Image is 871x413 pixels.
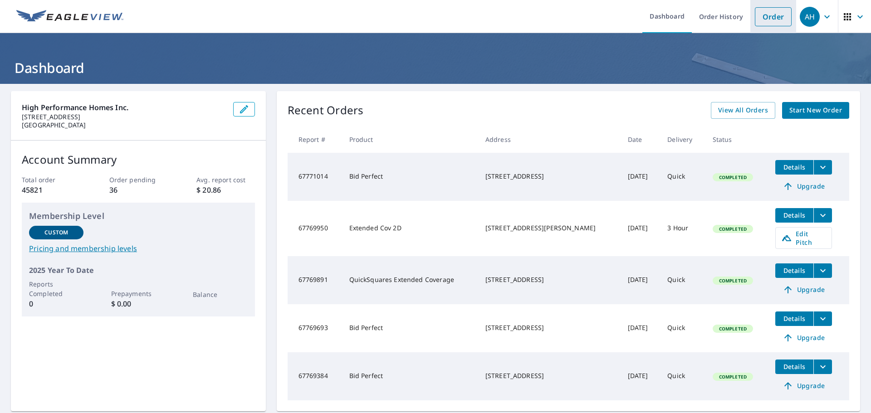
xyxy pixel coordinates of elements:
[342,352,478,400] td: Bid Perfect
[775,160,813,175] button: detailsBtn-67771014
[621,304,661,352] td: [DATE]
[781,380,827,391] span: Upgrade
[29,279,83,298] p: Reports Completed
[781,181,827,192] span: Upgrade
[44,228,68,237] p: Custom
[813,208,832,223] button: filesDropdownBtn-67769950
[660,304,705,352] td: Quick
[485,224,613,233] div: [STREET_ADDRESS][PERSON_NAME]
[660,126,705,153] th: Delivery
[714,326,752,332] span: Completed
[288,352,342,400] td: 67769384
[813,160,832,175] button: filesDropdownBtn-67771014
[660,153,705,201] td: Quick
[288,153,342,201] td: 67771014
[16,10,123,24] img: EV Logo
[775,208,813,223] button: detailsBtn-67769950
[813,360,832,374] button: filesDropdownBtn-67769384
[660,256,705,304] td: Quick
[485,323,613,332] div: [STREET_ADDRESS]
[29,210,248,222] p: Membership Level
[782,102,849,119] a: Start New Order
[288,256,342,304] td: 67769891
[621,256,661,304] td: [DATE]
[781,332,827,343] span: Upgrade
[714,277,752,284] span: Completed
[718,105,768,116] span: View All Orders
[342,126,478,153] th: Product
[342,304,478,352] td: Bid Perfect
[705,126,768,153] th: Status
[621,201,661,256] td: [DATE]
[288,304,342,352] td: 67769693
[781,284,827,295] span: Upgrade
[29,265,248,276] p: 2025 Year To Date
[478,126,621,153] th: Address
[342,256,478,304] td: QuickSquares Extended Coverage
[775,379,832,393] a: Upgrade
[29,243,248,254] a: Pricing and membership levels
[485,275,613,284] div: [STREET_ADDRESS]
[22,113,226,121] p: [STREET_ADDRESS]
[660,201,705,256] td: 3 Hour
[485,172,613,181] div: [STREET_ADDRESS]
[109,175,167,185] p: Order pending
[781,229,826,247] span: Edit Pitch
[714,226,752,232] span: Completed
[196,185,254,195] p: $ 20.86
[813,263,832,278] button: filesDropdownBtn-67769891
[22,102,226,113] p: High Performance Homes Inc.
[775,360,813,374] button: detailsBtn-67769384
[11,58,860,77] h1: Dashboard
[781,362,808,371] span: Details
[800,7,820,27] div: AH
[22,185,80,195] p: 45821
[781,211,808,219] span: Details
[775,179,832,194] a: Upgrade
[485,371,613,380] div: [STREET_ADDRESS]
[775,311,813,326] button: detailsBtn-67769693
[196,175,254,185] p: Avg. report cost
[288,126,342,153] th: Report #
[781,163,808,171] span: Details
[714,174,752,180] span: Completed
[109,185,167,195] p: 36
[288,201,342,256] td: 67769950
[22,151,255,168] p: Account Summary
[111,289,166,298] p: Prepayments
[621,126,661,153] th: Date
[111,298,166,309] p: $ 0.00
[621,352,661,400] td: [DATE]
[660,352,705,400] td: Quick
[288,102,364,119] p: Recent Orders
[775,330,832,345] a: Upgrade
[22,175,80,185] p: Total order
[781,266,808,275] span: Details
[813,311,832,326] button: filesDropdownBtn-67769693
[22,121,226,129] p: [GEOGRAPHIC_DATA]
[342,153,478,201] td: Bid Perfect
[775,263,813,278] button: detailsBtn-67769891
[29,298,83,309] p: 0
[775,282,832,297] a: Upgrade
[193,290,247,299] p: Balance
[789,105,842,116] span: Start New Order
[781,314,808,323] span: Details
[755,7,792,26] a: Order
[621,153,661,201] td: [DATE]
[714,374,752,380] span: Completed
[342,201,478,256] td: Extended Cov 2D
[711,102,775,119] a: View All Orders
[775,227,832,249] a: Edit Pitch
